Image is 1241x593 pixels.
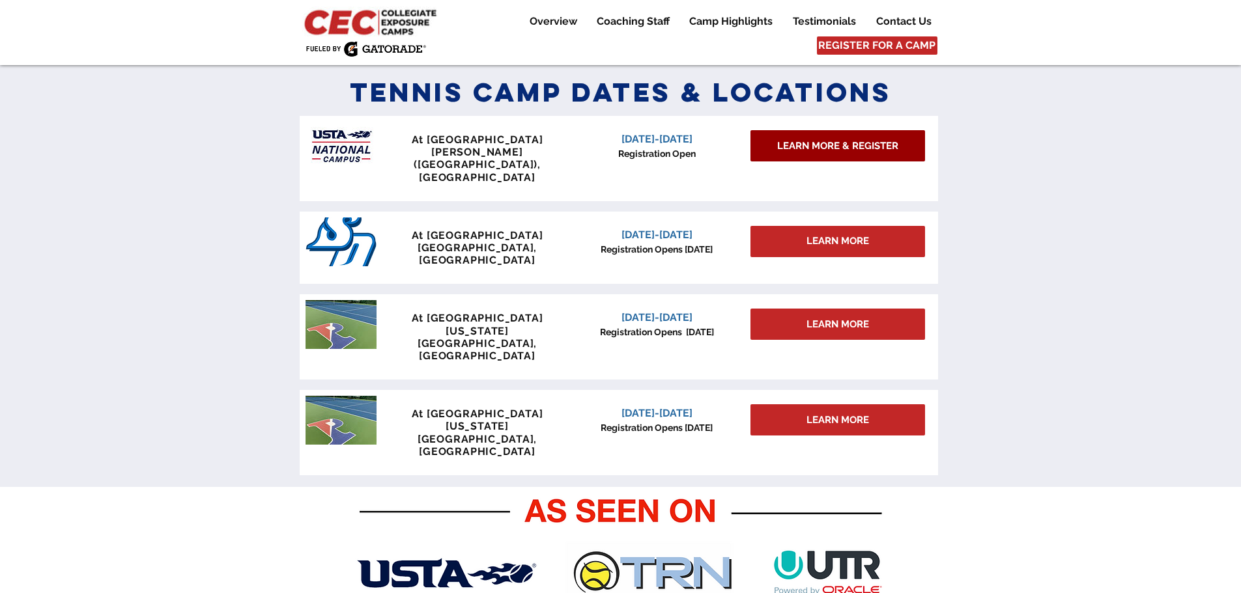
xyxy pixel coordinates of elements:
[750,404,925,435] a: LEARN MORE
[806,234,869,248] span: LEARN MORE
[601,422,713,433] span: Registration Opens [DATE]
[520,14,586,29] a: Overview
[750,309,925,340] a: LEARN MORE
[306,41,426,57] img: Fueled by Gatorade.png
[818,38,935,53] span: REGISTER FOR A CAMP
[302,7,442,36] img: CEC Logo Primary_edited.jpg
[412,133,543,146] span: At [GEOGRAPHIC_DATA]
[621,407,692,419] span: [DATE]-[DATE]
[750,226,925,257] div: LEARN MORE
[414,146,541,183] span: [PERSON_NAME] ([GEOGRAPHIC_DATA]), [GEOGRAPHIC_DATA]
[621,228,692,241] span: [DATE]-[DATE]
[777,139,898,153] span: LEARN MORE & REGISTER
[601,244,713,255] span: Registration Opens [DATE]
[418,433,537,458] span: [GEOGRAPHIC_DATA], [GEOGRAPHIC_DATA]
[621,311,692,324] span: [DATE]-[DATE]
[306,300,377,349] img: penn tennis courts with logo.jpeg
[806,413,869,427] span: LEARN MORE
[412,312,543,337] span: At [GEOGRAPHIC_DATA][US_STATE]
[683,14,779,29] p: Camp Highlights
[600,327,714,337] span: Registration Opens [DATE]
[510,14,941,29] nav: Site
[621,133,692,145] span: [DATE]-[DATE]
[870,14,938,29] p: Contact Us
[418,241,537,266] span: [GEOGRAPHIC_DATA], [GEOGRAPHIC_DATA]
[618,148,696,159] span: Registration Open
[817,36,937,55] a: REGISTER FOR A CAMP
[306,122,377,171] img: USTA Campus image_edited.jpg
[866,14,941,29] a: Contact Us
[306,217,377,266] img: San_Diego_Toreros_logo.png
[523,14,584,29] p: Overview
[306,396,377,445] img: penn tennis courts with logo.jpeg
[750,130,925,161] a: LEARN MORE & REGISTER
[590,14,676,29] p: Coaching Staff
[679,14,782,29] a: Camp Highlights
[412,229,543,241] span: At [GEOGRAPHIC_DATA]
[786,14,863,29] p: Testimonials
[350,76,892,109] span: Tennis Camp Dates & Locations
[418,337,537,362] span: [GEOGRAPHIC_DATA], [GEOGRAPHIC_DATA]
[806,318,869,331] span: LEARN MORE
[783,14,866,29] a: Testimonials
[587,14,679,29] a: Coaching Staff
[412,407,543,432] span: At [GEOGRAPHIC_DATA][US_STATE]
